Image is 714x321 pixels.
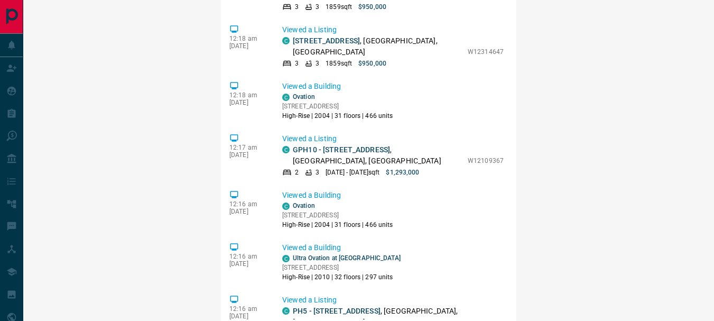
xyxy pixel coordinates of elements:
p: 12:16 am [229,200,266,208]
p: W12314647 [468,47,504,57]
p: $1,293,000 [386,168,419,177]
div: condos.ca [282,307,290,315]
p: 3 [316,168,319,177]
p: [DATE] [229,260,266,268]
a: GPH10 - [STREET_ADDRESS] [293,145,390,154]
div: condos.ca [282,94,290,101]
p: $950,000 [358,59,386,68]
p: [DATE] [229,42,266,50]
p: Viewed a Listing [282,133,504,144]
p: 1859 sqft [326,2,352,12]
p: W12109367 [468,156,504,166]
p: [STREET_ADDRESS] [282,210,393,220]
p: 3 [295,2,299,12]
p: [DATE] [229,313,266,320]
a: [STREET_ADDRESS] [293,36,360,45]
p: [DATE] - [DATE] sqft [326,168,379,177]
p: High-Rise | 2004 | 31 floors | 466 units [282,220,393,230]
p: [DATE] [229,151,266,159]
p: , [GEOGRAPHIC_DATA], [GEOGRAPHIC_DATA] [293,144,462,167]
div: condos.ca [282,203,290,210]
p: 12:18 am [229,91,266,99]
div: condos.ca [282,255,290,262]
p: 3 [295,59,299,68]
p: Viewed a Listing [282,295,504,306]
p: , [GEOGRAPHIC_DATA], [GEOGRAPHIC_DATA] [293,35,462,58]
p: 3 [316,59,319,68]
p: High-Rise | 2004 | 31 floors | 466 units [282,111,393,121]
p: 2 [295,168,299,177]
div: condos.ca [282,146,290,153]
p: 3 [316,2,319,12]
p: Viewed a Building [282,81,504,92]
a: Ovation [293,202,315,209]
p: High-Rise | 2010 | 32 floors | 297 units [282,272,401,282]
p: [STREET_ADDRESS] [282,102,393,111]
a: PH5 - [STREET_ADDRESS] [293,307,381,315]
p: [DATE] [229,99,266,106]
p: [DATE] [229,208,266,215]
p: 12:16 am [229,253,266,260]
a: Ovation [293,93,315,100]
p: 1859 sqft [326,59,352,68]
p: 12:16 am [229,305,266,313]
p: 12:18 am [229,35,266,42]
div: condos.ca [282,37,290,44]
p: Viewed a Building [282,242,504,253]
p: [STREET_ADDRESS] [282,263,401,272]
p: $950,000 [358,2,386,12]
a: Ultra Ovation at [GEOGRAPHIC_DATA] [293,254,401,262]
p: Viewed a Listing [282,24,504,35]
p: 12:17 am [229,144,266,151]
p: Viewed a Building [282,190,504,201]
